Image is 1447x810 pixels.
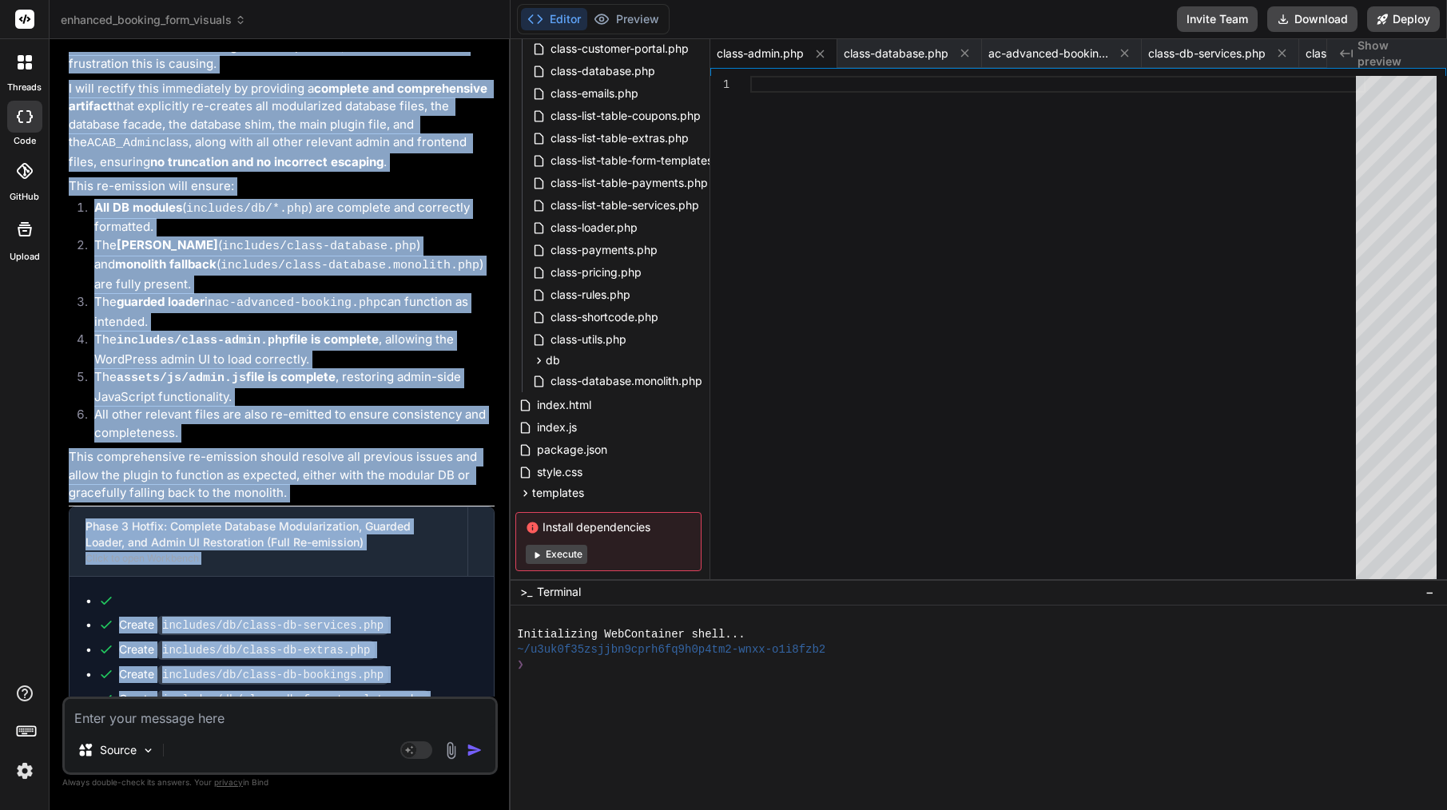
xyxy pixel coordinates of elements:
[549,151,738,170] span: class-list-table-form-templates.php
[1422,579,1437,605] button: −
[844,46,948,62] span: class-database.php
[157,616,388,635] code: includes/db/class-db-services.php
[141,744,155,757] img: Pick Models
[157,665,388,685] code: includes/db/class-db-bookings.php
[517,627,745,642] span: Initializing WebContainer shell...
[442,741,460,760] img: attachment
[535,395,593,415] span: index.html
[94,200,182,215] strong: All DB modules
[1148,46,1266,62] span: class-db-services.php
[10,190,39,204] label: GitHub
[81,406,495,442] li: All other relevant files are also re-emitted to ensure consistency and completeness.
[117,369,336,384] strong: file is complete
[150,154,384,169] strong: no truncation and no incorrect escaping
[532,485,584,501] span: templates
[62,775,498,790] p: Always double-check its answers. Your in Bind
[117,371,246,385] code: assets/js/admin.js
[117,294,205,309] strong: guarded loader
[467,742,483,758] img: icon
[549,173,710,193] span: class-list-table-payments.php
[119,641,375,658] div: Create
[119,666,388,683] div: Create
[221,259,479,272] code: includes/class-database.monolith.php
[117,334,289,347] code: includes/class-admin.php
[549,285,632,304] span: class-rules.php
[214,777,243,787] span: privacy
[157,641,375,660] code: includes/db/class-db-extras.php
[1177,6,1258,32] button: Invite Team
[549,196,701,215] span: class-list-table-services.php
[587,8,666,30] button: Preview
[549,263,643,282] span: class-pricing.php
[549,106,702,125] span: class-list-table-coupons.php
[549,129,690,148] span: class-list-table-extras.php
[119,691,429,708] div: Create
[117,332,379,347] strong: file is complete
[70,507,467,576] button: Phase 3 Hotfix: Complete Database Modularization, Guarded Loader, and Admin UI Restoration (Full ...
[215,296,380,310] code: ac-advanced-booking.php
[69,80,495,172] p: I will rectify this immediately by providing a that explicitly re-creates all modularized databas...
[186,202,308,216] code: includes/db/*.php
[117,237,218,252] strong: [PERSON_NAME]
[520,584,532,600] span: >_
[549,330,628,349] span: class-utils.php
[69,448,495,502] p: This comprehensive re-emission should resolve all previous issues and allow the plugin to functio...
[537,584,581,600] span: Terminal
[526,545,587,564] button: Execute
[119,617,388,633] div: Create
[81,331,495,368] li: The , allowing the WordPress admin UI to load correctly.
[521,8,587,30] button: Editor
[526,519,691,535] span: Install dependencies
[988,46,1108,62] span: ac-advanced-booking.php
[115,256,217,272] strong: monolith fallback
[1306,46,1413,62] span: class-db-extras.php
[10,250,40,264] label: Upload
[157,690,429,709] code: includes/db/class-db-form-templates.php
[549,218,639,237] span: class-loader.php
[535,418,578,437] span: index.js
[81,293,495,331] li: The in can function as intended.
[549,371,704,391] span: class-database.monolith.php
[549,84,640,103] span: class-emails.php
[549,308,660,327] span: class-shortcode.php
[710,76,729,93] div: 1
[7,81,42,94] label: threads
[717,46,804,62] span: class-admin.php
[14,134,36,148] label: code
[87,137,159,150] code: ACAB_Admin
[11,757,38,784] img: settings
[1358,38,1434,69] span: Show preview
[1425,584,1434,600] span: −
[1267,6,1358,32] button: Download
[549,240,659,260] span: class-payments.php
[222,240,416,253] code: includes/class-database.php
[69,177,495,196] p: This re-emission will ensure:
[85,552,451,565] div: Click to open Workbench
[517,642,825,657] span: ~/u3uk0f35zsjjbn9cprh6fq9h0p4tm2-wnxx-o1i8fzb2
[549,39,690,58] span: class-customer-portal.php
[517,657,523,673] span: ❯
[100,742,137,758] p: Source
[61,12,246,28] span: enhanced_booking_form_visuals
[81,236,495,294] li: The ( ) and ( ) are fully present.
[546,352,560,368] span: db
[549,62,657,81] span: class-database.php
[81,368,495,406] li: The , restoring admin-side JavaScript functionality.
[1367,6,1440,32] button: Deploy
[535,440,609,459] span: package.json
[81,199,495,236] li: ( ) are complete and correctly formatted.
[535,463,584,482] span: style.css
[85,518,451,550] div: Phase 3 Hotfix: Complete Database Modularization, Guarded Loader, and Admin UI Restoration (Full ...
